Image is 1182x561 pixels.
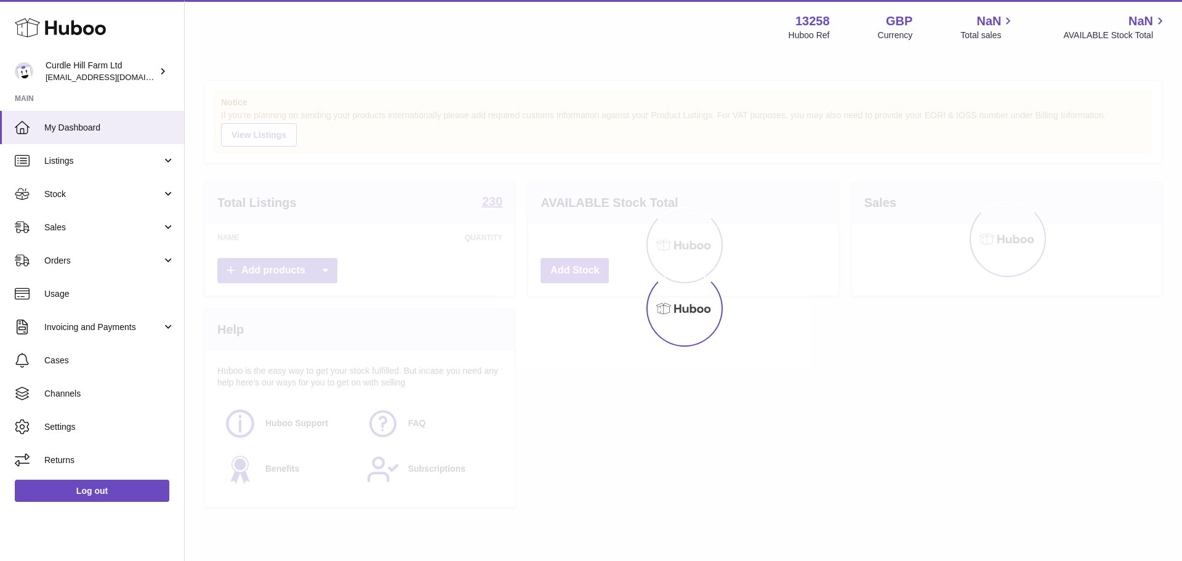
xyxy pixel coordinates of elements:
span: AVAILABLE Stock Total [1063,30,1167,41]
a: Log out [15,480,169,502]
div: Curdle Hill Farm Ltd [46,60,156,83]
a: NaN AVAILABLE Stock Total [1063,13,1167,41]
span: Channels [44,388,175,400]
strong: 13258 [795,13,830,30]
span: Returns [44,454,175,466]
img: internalAdmin-13258@internal.huboo.com [15,62,33,81]
span: Listings [44,155,162,167]
span: Cases [44,355,175,366]
span: My Dashboard [44,122,175,134]
span: NaN [976,13,1001,30]
div: Currency [878,30,913,41]
a: NaN Total sales [960,13,1015,41]
span: Usage [44,288,175,300]
span: Total sales [960,30,1015,41]
strong: GBP [886,13,912,30]
span: Orders [44,255,162,267]
span: Sales [44,222,162,233]
span: Invoicing and Payments [44,321,162,333]
span: [EMAIL_ADDRESS][DOMAIN_NAME] [46,72,181,82]
div: Huboo Ref [789,30,830,41]
span: Settings [44,421,175,433]
span: NaN [1128,13,1153,30]
span: Stock [44,188,162,200]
